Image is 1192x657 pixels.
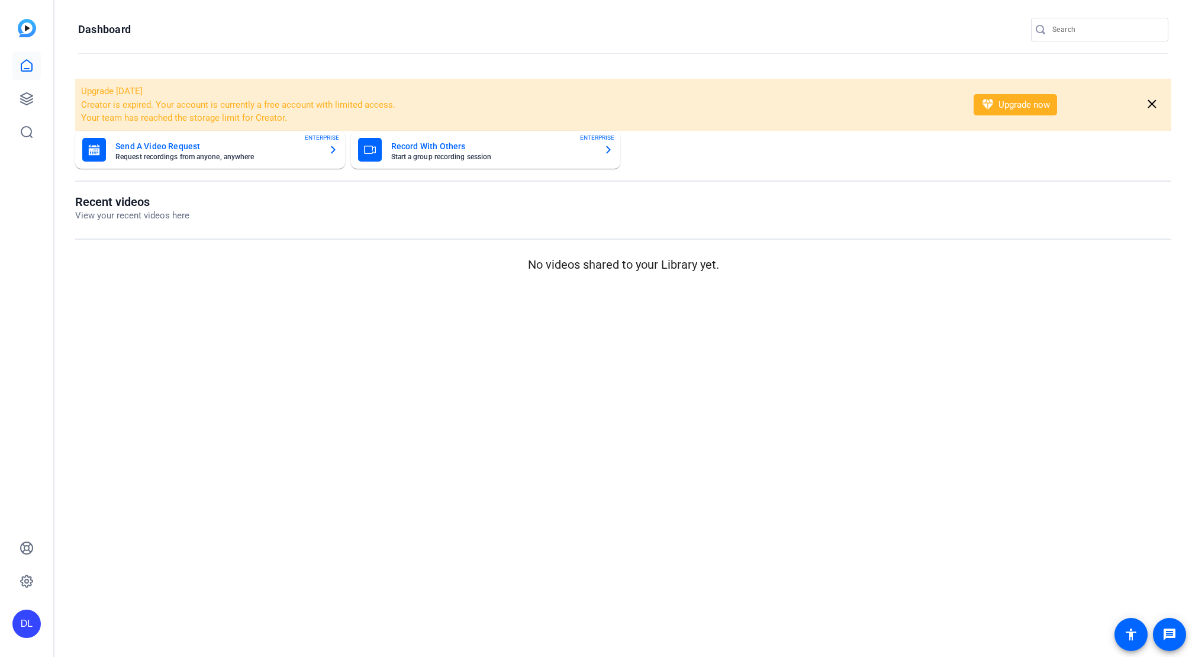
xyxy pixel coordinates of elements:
[81,111,958,125] li: Your team has reached the storage limit for Creator.
[981,98,995,112] mat-icon: diamond
[75,131,345,169] button: Send A Video RequestRequest recordings from anyone, anywhereENTERPRISE
[78,22,131,37] h1: Dashboard
[115,139,319,153] mat-card-title: Send A Video Request
[1145,97,1159,112] mat-icon: close
[18,19,36,37] img: blue-gradient.svg
[75,209,189,223] p: View your recent videos here
[305,133,339,142] span: ENTERPRISE
[75,256,1171,273] p: No videos shared to your Library yet.
[351,131,621,169] button: Record With OthersStart a group recording sessionENTERPRISE
[391,153,595,160] mat-card-subtitle: Start a group recording session
[974,94,1057,115] button: Upgrade now
[391,139,595,153] mat-card-title: Record With Others
[580,133,614,142] span: ENTERPRISE
[12,610,41,638] div: DL
[81,86,143,96] span: Upgrade [DATE]
[115,153,319,160] mat-card-subtitle: Request recordings from anyone, anywhere
[1052,22,1159,37] input: Search
[1162,627,1177,642] mat-icon: message
[75,195,189,209] h1: Recent videos
[81,98,958,112] li: Creator is expired. Your account is currently a free account with limited access.
[1124,627,1138,642] mat-icon: accessibility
